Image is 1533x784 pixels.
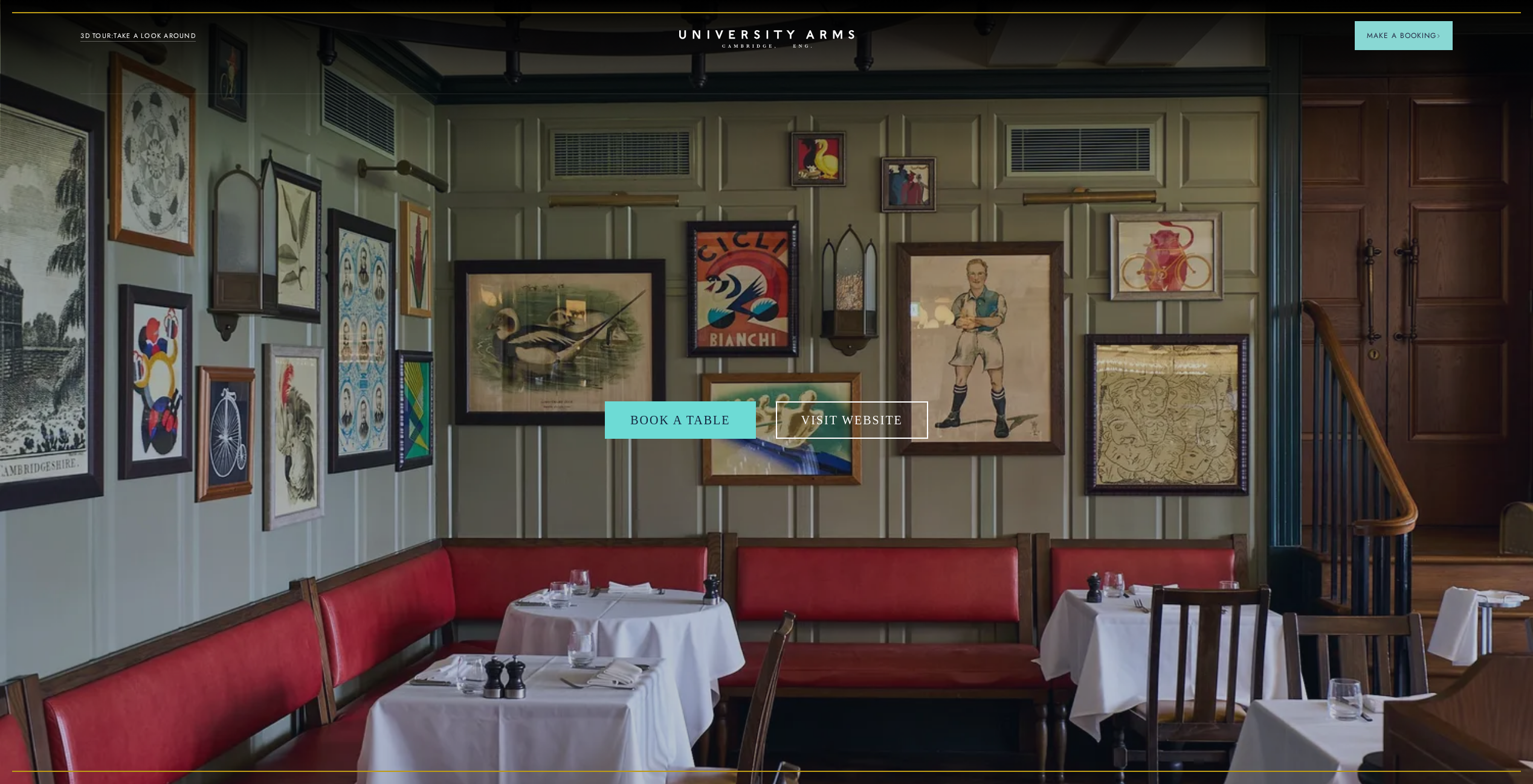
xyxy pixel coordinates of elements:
[1355,21,1453,50] button: Make a BookingArrow icon
[605,401,755,439] a: Book a table
[1367,30,1441,41] span: Make a Booking
[1436,34,1441,38] img: Arrow icon
[80,31,196,42] a: 3D TOUR:TAKE A LOOK AROUND
[679,30,854,49] a: Home
[776,401,928,439] a: Visit Website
